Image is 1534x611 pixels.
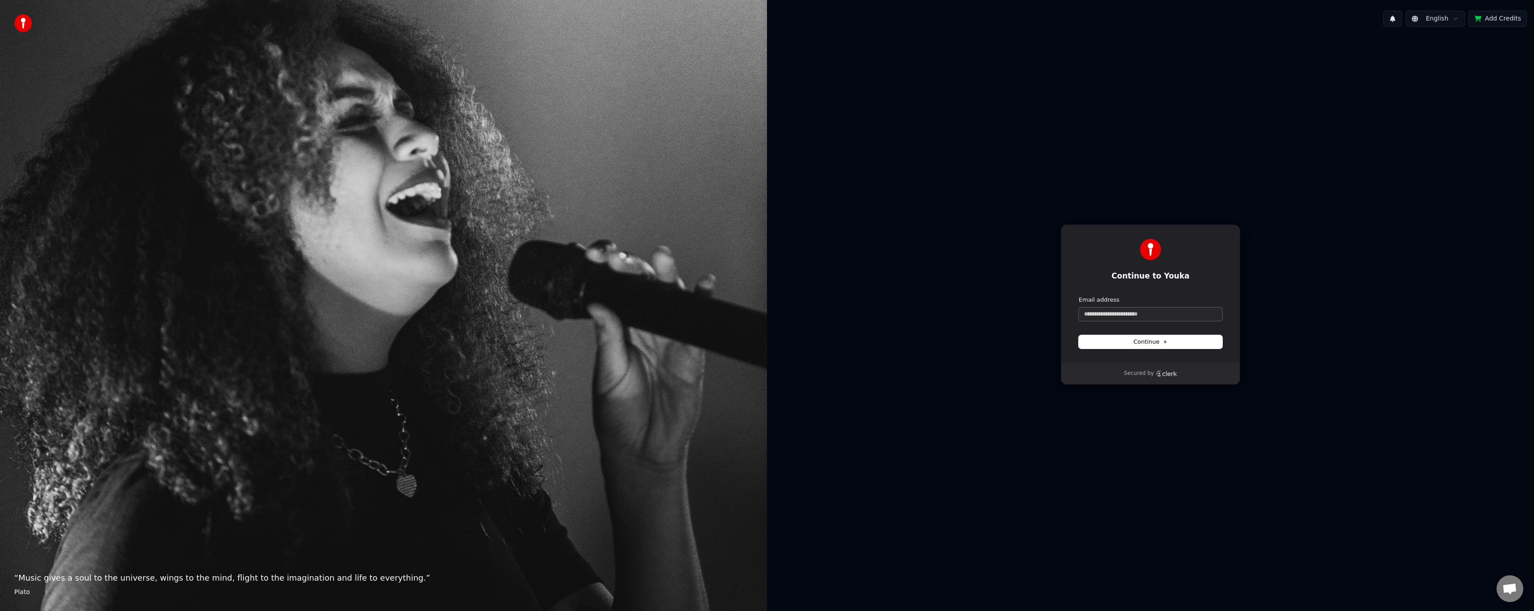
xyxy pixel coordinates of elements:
[1079,335,1222,349] button: Continue
[1134,338,1167,346] span: Continue
[14,572,753,584] p: “ Music gives a soul to the universe, wings to the mind, flight to the imagination and life to ev...
[1497,575,1523,602] a: Open chat
[14,588,753,597] footer: Plato
[14,14,32,32] img: youka
[1156,370,1177,377] a: Clerk logo
[1468,11,1527,27] button: Add Credits
[1079,271,1222,282] h1: Continue to Youka
[1079,296,1119,304] label: Email address
[1140,239,1161,260] img: Youka
[1124,370,1154,377] p: Secured by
